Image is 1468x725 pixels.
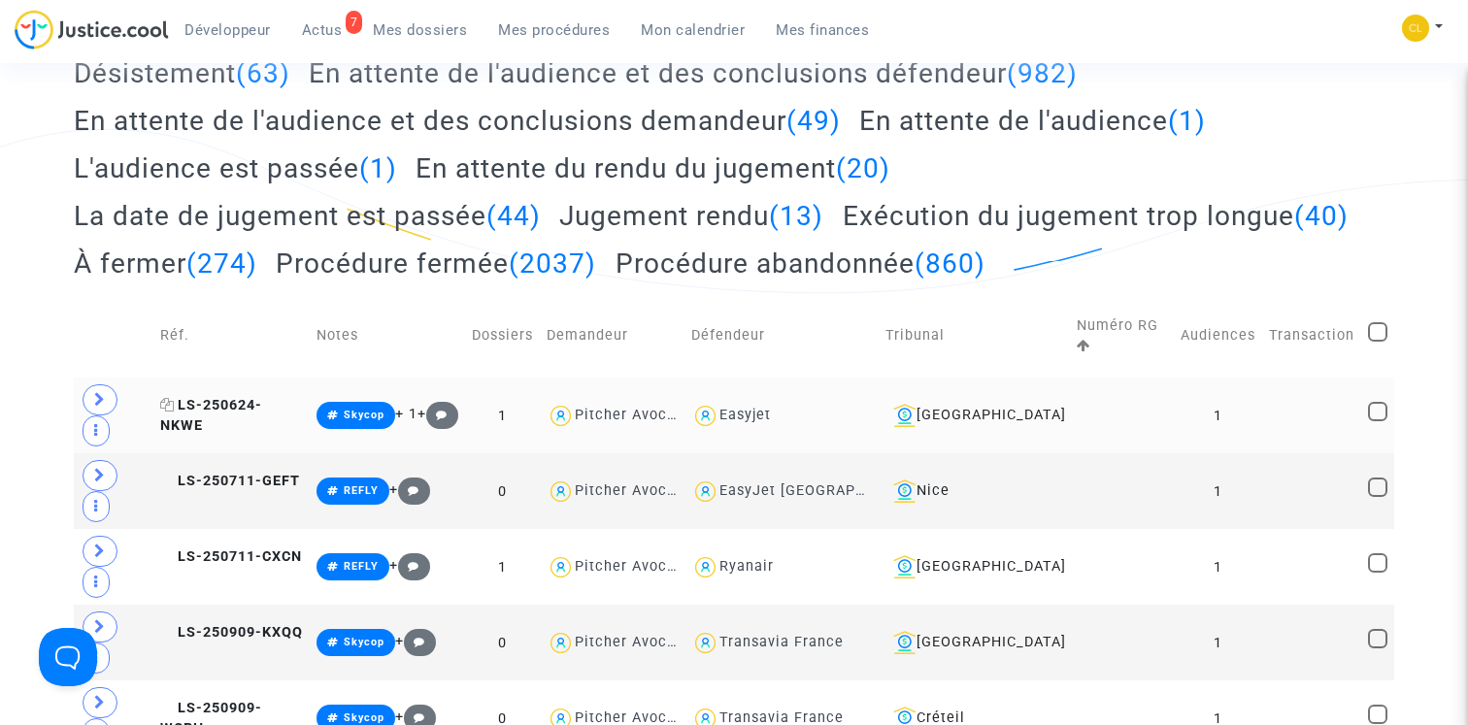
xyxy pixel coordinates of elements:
[498,21,610,39] span: Mes procédures
[1174,605,1262,680] td: 1
[344,636,384,648] span: Skycop
[575,482,682,499] div: Pitcher Avocat
[760,16,884,45] a: Mes finances
[186,247,257,280] span: (274)
[39,628,97,686] iframe: Help Scout Beacon - Open
[74,56,290,90] h2: Désistement
[389,481,431,498] span: +
[74,151,397,185] h2: L'audience est passée
[1402,15,1429,42] img: f0b917ab549025eb3af43f3c4438ad5d
[417,406,459,422] span: +
[616,247,985,280] h2: Procédure abandonnée
[684,294,879,378] td: Défendeur
[769,200,823,232] span: (13)
[547,553,575,581] img: icon-user.svg
[344,409,384,421] span: Skycop
[1294,200,1349,232] span: (40)
[625,16,760,45] a: Mon calendrier
[885,555,1063,578] div: [GEOGRAPHIC_DATA]
[74,104,841,138] h2: En attente de l'audience et des conclusions demandeur
[160,548,302,565] span: LS-250711-CXCN
[1007,57,1078,89] span: (982)
[719,558,774,575] div: Ryanair
[776,21,869,39] span: Mes finances
[395,633,437,649] span: +
[893,404,917,427] img: icon-banque.svg
[843,199,1349,233] h2: Exécution du jugement trop longue
[357,16,483,45] a: Mes dossiers
[786,105,841,137] span: (49)
[719,407,771,423] div: Easyjet
[465,453,540,529] td: 0
[160,397,262,435] span: LS-250624-NKWE
[344,560,379,573] span: REFLY
[344,484,379,497] span: REFLY
[893,631,917,654] img: icon-banque.svg
[885,631,1063,654] div: [GEOGRAPHIC_DATA]
[575,558,682,575] div: Pitcher Avocat
[575,634,682,650] div: Pitcher Avocat
[15,10,169,49] img: jc-logo.svg
[719,634,844,650] div: Transavia France
[74,247,257,280] h2: À fermer
[540,294,684,378] td: Demandeur
[691,553,719,581] img: icon-user.svg
[641,21,745,39] span: Mon calendrier
[691,478,719,506] img: icon-user.svg
[389,557,431,574] span: +
[483,16,625,45] a: Mes procédures
[416,151,890,185] h2: En attente du rendu du jugement
[547,478,575,506] img: icon-user.svg
[547,629,575,657] img: icon-user.svg
[286,16,358,45] a: 7Actus
[344,711,384,724] span: Skycop
[1174,453,1262,529] td: 1
[395,709,437,725] span: +
[1174,378,1262,453] td: 1
[547,402,575,430] img: icon-user.svg
[859,104,1206,138] h2: En attente de l'audience
[465,529,540,605] td: 1
[1174,294,1262,378] td: Audiences
[160,473,300,489] span: LS-250711-GEFT
[465,294,540,378] td: Dossiers
[509,247,596,280] span: (2037)
[559,199,823,233] h2: Jugement rendu
[1174,529,1262,605] td: 1
[1168,105,1206,137] span: (1)
[346,11,363,34] div: 7
[836,152,890,184] span: (20)
[691,629,719,657] img: icon-user.svg
[915,247,985,280] span: (860)
[575,407,682,423] div: Pitcher Avocat
[276,247,596,280] h2: Procédure fermée
[310,294,465,378] td: Notes
[885,404,1063,427] div: [GEOGRAPHIC_DATA]
[465,605,540,680] td: 0
[486,200,541,232] span: (44)
[373,21,467,39] span: Mes dossiers
[302,21,343,39] span: Actus
[719,482,930,499] div: EasyJet [GEOGRAPHIC_DATA]
[236,57,290,89] span: (63)
[1262,294,1361,378] td: Transaction
[74,199,541,233] h2: La date de jugement est passée
[153,294,311,378] td: Réf.
[885,479,1063,503] div: Nice
[893,555,917,578] img: icon-banque.svg
[184,21,271,39] span: Développeur
[169,16,286,45] a: Développeur
[359,152,397,184] span: (1)
[309,56,1078,90] h2: En attente de l'audience et des conclusions défendeur
[160,624,303,641] span: LS-250909-KXQQ
[395,406,417,422] span: + 1
[691,402,719,430] img: icon-user.svg
[879,294,1070,378] td: Tribunal
[893,479,917,503] img: icon-banque.svg
[465,378,540,453] td: 1
[1070,294,1174,378] td: Numéro RG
